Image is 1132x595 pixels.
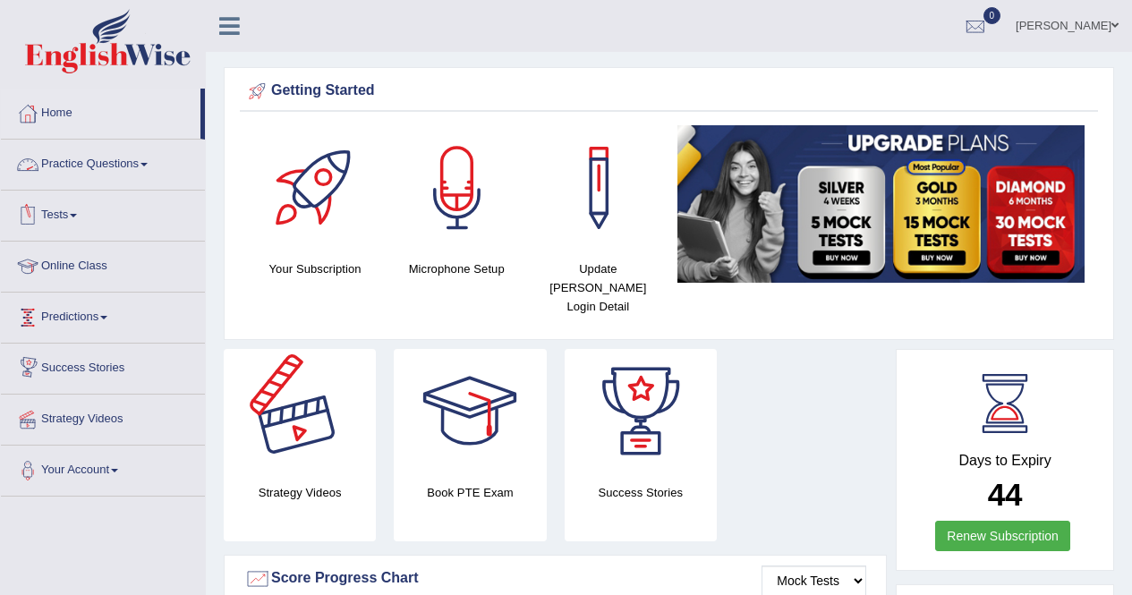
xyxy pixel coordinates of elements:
[1,191,205,235] a: Tests
[916,453,1094,469] h4: Days to Expiry
[983,7,1001,24] span: 0
[988,477,1023,512] b: 44
[536,259,660,316] h4: Update [PERSON_NAME] Login Detail
[224,483,376,502] h4: Strategy Videos
[1,242,205,286] a: Online Class
[1,395,205,439] a: Strategy Videos
[394,483,546,502] h4: Book PTE Exam
[1,344,205,388] a: Success Stories
[935,521,1070,551] a: Renew Subscription
[1,446,205,490] a: Your Account
[677,125,1085,283] img: small5.jpg
[1,140,205,184] a: Practice Questions
[244,565,866,592] div: Score Progress Chart
[395,259,518,278] h4: Microphone Setup
[1,293,205,337] a: Predictions
[244,78,1094,105] div: Getting Started
[1,89,200,133] a: Home
[253,259,377,278] h4: Your Subscription
[565,483,717,502] h4: Success Stories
